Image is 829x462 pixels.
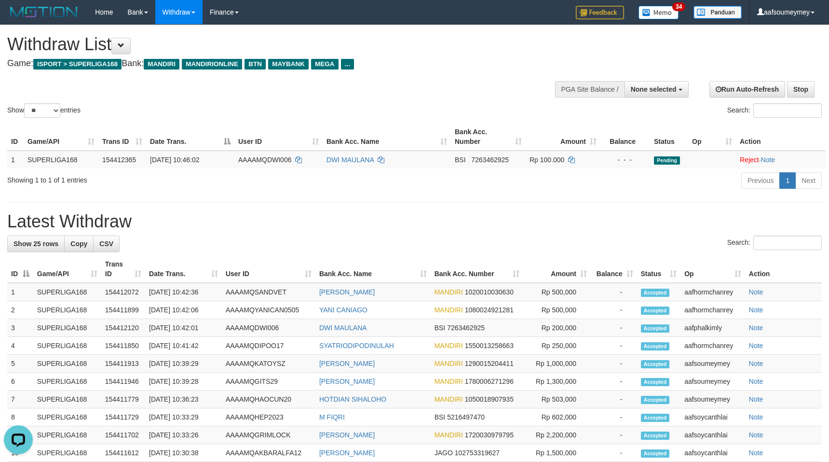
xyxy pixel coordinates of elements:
[33,355,101,373] td: SUPERLIGA168
[523,355,591,373] td: Rp 1,000,000
[688,123,736,151] th: Op: activate to sort column ascending
[435,342,463,350] span: MANDIRI
[238,156,291,164] span: AAAAMQDWI006
[591,373,637,391] td: -
[465,288,514,296] span: Copy 1020010030630 to clipboard
[740,156,759,164] a: Reject
[680,319,745,337] td: aafphalkimly
[576,6,624,19] img: Feedback.jpg
[435,360,463,367] span: MANDIRI
[523,301,591,319] td: Rp 500,000
[341,59,354,70] span: ...
[591,319,637,337] td: -
[736,151,826,168] td: ·
[680,408,745,426] td: aafsoycanthlai
[455,156,466,164] span: BSI
[319,288,375,296] a: [PERSON_NAME]
[7,319,33,337] td: 3
[319,431,375,439] a: [PERSON_NAME]
[435,449,453,457] span: JAGO
[145,444,222,462] td: [DATE] 10:30:38
[604,155,646,165] div: - - -
[749,395,763,403] a: Note
[33,301,101,319] td: SUPERLIGA168
[102,156,136,164] span: 154412365
[727,103,822,118] label: Search:
[555,81,625,98] div: PGA Site Balance /
[24,151,98,168] td: SUPERLIGA168
[680,301,745,319] td: aafhormchanrey
[70,240,87,248] span: Copy
[311,59,339,70] span: MEGA
[523,373,591,391] td: Rp 1,300,000
[672,2,685,11] span: 34
[523,255,591,283] th: Amount: activate to sort column ascending
[680,373,745,391] td: aafsoumeymey
[33,59,122,70] span: ISPORT > SUPERLIGA168
[680,283,745,301] td: aafhormchanrey
[182,59,242,70] span: MANDIRIONLINE
[222,337,315,355] td: AAAAMQDIPOO17
[523,391,591,408] td: Rp 503,000
[222,391,315,408] td: AAAAMQHAOCUN20
[795,172,822,189] a: Next
[7,236,65,252] a: Show 25 rows
[749,342,763,350] a: Note
[319,395,386,403] a: HOTDIAN SIHALOHO
[101,283,145,301] td: 154412072
[523,283,591,301] td: Rp 500,000
[319,360,375,367] a: [PERSON_NAME]
[145,373,222,391] td: [DATE] 10:39:28
[680,255,745,283] th: Op: activate to sort column ascending
[749,431,763,439] a: Note
[98,123,146,151] th: Trans ID: activate to sort column ascending
[591,391,637,408] td: -
[591,255,637,283] th: Balance: activate to sort column ascending
[24,103,60,118] select: Showentries
[145,408,222,426] td: [DATE] 10:33:29
[7,408,33,426] td: 8
[523,319,591,337] td: Rp 200,000
[753,103,822,118] input: Search:
[326,156,374,164] a: DWI MAULANA
[33,337,101,355] td: SUPERLIGA168
[641,360,670,368] span: Accepted
[749,378,763,385] a: Note
[591,426,637,444] td: -
[24,123,98,151] th: Game/API: activate to sort column ascending
[319,342,394,350] a: SYATRIODIPODINULAH
[144,59,179,70] span: MANDIRI
[523,444,591,462] td: Rp 1,500,000
[222,301,315,319] td: AAAAMQYANICAN0505
[7,103,81,118] label: Show entries
[7,255,33,283] th: ID: activate to sort column descending
[323,123,451,151] th: Bank Acc. Name: activate to sort column ascending
[736,123,826,151] th: Action
[680,444,745,462] td: aafsoycanthlai
[222,255,315,283] th: User ID: activate to sort column ascending
[591,444,637,462] td: -
[641,396,670,404] span: Accepted
[465,431,514,439] span: Copy 1720030979795 to clipboard
[680,391,745,408] td: aafsoumeymey
[779,172,796,189] a: 1
[145,426,222,444] td: [DATE] 10:33:26
[641,342,670,350] span: Accepted
[7,337,33,355] td: 4
[145,391,222,408] td: [DATE] 10:36:23
[33,391,101,408] td: SUPERLIGA168
[523,408,591,426] td: Rp 602,000
[637,255,681,283] th: Status: activate to sort column ascending
[749,360,763,367] a: Note
[222,444,315,462] td: AAAAMQAKBARALFA12
[641,289,670,297] span: Accepted
[523,426,591,444] td: Rp 2,200,000
[145,337,222,355] td: [DATE] 10:41:42
[234,123,323,151] th: User ID: activate to sort column ascending
[639,6,679,19] img: Button%20Memo.svg
[101,444,145,462] td: 154411612
[530,156,564,164] span: Rp 100.000
[741,172,780,189] a: Previous
[749,449,763,457] a: Note
[145,283,222,301] td: [DATE] 10:42:36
